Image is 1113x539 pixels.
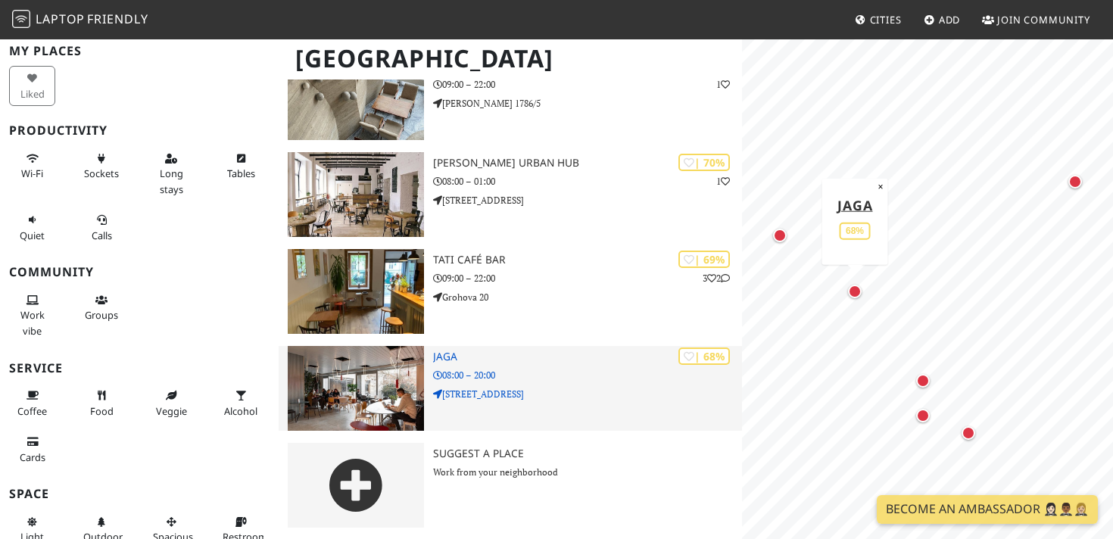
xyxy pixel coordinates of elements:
span: Quiet [20,229,45,242]
span: Coffee [17,404,47,418]
span: Food [90,404,114,418]
h3: Space [9,487,270,501]
p: 08:00 – 20:00 [433,368,742,382]
a: Join Community [976,6,1096,33]
button: Veggie [148,383,195,423]
button: Work vibe [9,288,55,343]
p: [PERSON_NAME] 1786/5 [433,96,742,111]
div: Map marker [913,371,933,391]
a: SKØG Urban Hub | 70% 1 [PERSON_NAME] Urban Hub 08:00 – 01:00 [STREET_ADDRESS] [279,152,743,237]
span: Stable Wi-Fi [21,167,43,180]
a: JAGA | 68% JAGA 08:00 – 20:00 [STREET_ADDRESS] [279,346,743,431]
button: Alcohol [218,383,264,423]
h3: JAGA [433,351,742,363]
img: gray-place-d2bdb4477600e061c01bd816cc0f2ef0cfcb1ca9e3ad78868dd16fb2af073a21.png [288,443,424,528]
h1: [GEOGRAPHIC_DATA] [283,38,740,79]
img: JAGA [288,346,424,431]
span: Friendly [87,11,148,27]
div: Map marker [1065,172,1085,192]
button: Groups [79,288,125,328]
button: Tables [218,146,264,186]
button: Long stays [148,146,195,201]
a: Add [918,6,967,33]
a: LaptopFriendly LaptopFriendly [12,7,148,33]
p: Work from your neighborhood [433,465,742,479]
h3: TATI Café Bar [433,254,742,266]
span: Power sockets [84,167,119,180]
div: Map marker [913,406,933,425]
a: JAGA [837,195,873,213]
div: | 69% [678,251,730,268]
p: [STREET_ADDRESS] [433,193,742,207]
div: | 68% [678,347,730,365]
a: Suggest a Place Work from your neighborhood [279,443,743,528]
span: Laptop [36,11,85,27]
img: SKØG Urban Hub [288,152,424,237]
button: Calls [79,207,125,248]
p: 09:00 – 22:00 [433,271,742,285]
span: Work-friendly tables [227,167,255,180]
h3: [PERSON_NAME] Urban Hub [433,157,742,170]
p: 08:00 – 01:00 [433,174,742,188]
div: 68% [840,222,870,239]
span: Alcohol [224,404,257,418]
button: Sockets [79,146,125,186]
span: Veggie [156,404,187,418]
div: | 70% [678,154,730,171]
span: Group tables [85,308,118,322]
a: TATI Café Bar | 69% 32 TATI Café Bar 09:00 – 22:00 Grohova 20 [279,249,743,334]
div: Map marker [770,226,790,245]
button: Close popup [873,178,887,195]
div: Map marker [845,282,865,301]
span: Video/audio calls [92,229,112,242]
p: 1 [716,174,730,188]
h3: Community [9,265,270,279]
span: Credit cards [20,450,45,464]
h3: Suggest a Place [433,447,742,460]
button: Quiet [9,207,55,248]
p: Grohova 20 [433,290,742,304]
button: Food [79,383,125,423]
a: Cities [849,6,908,33]
h3: My Places [9,44,270,58]
span: Add [939,13,961,26]
h3: Productivity [9,123,270,138]
p: [STREET_ADDRESS] [433,387,742,401]
span: People working [20,308,45,337]
span: Long stays [160,167,183,195]
button: Cards [9,429,55,469]
img: LaptopFriendly [12,10,30,28]
p: 3 2 [703,271,730,285]
h3: Service [9,361,270,375]
button: Coffee [9,383,55,423]
span: Join Community [997,13,1090,26]
img: TATI Café Bar [288,249,424,334]
span: Cities [870,13,902,26]
button: Wi-Fi [9,146,55,186]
